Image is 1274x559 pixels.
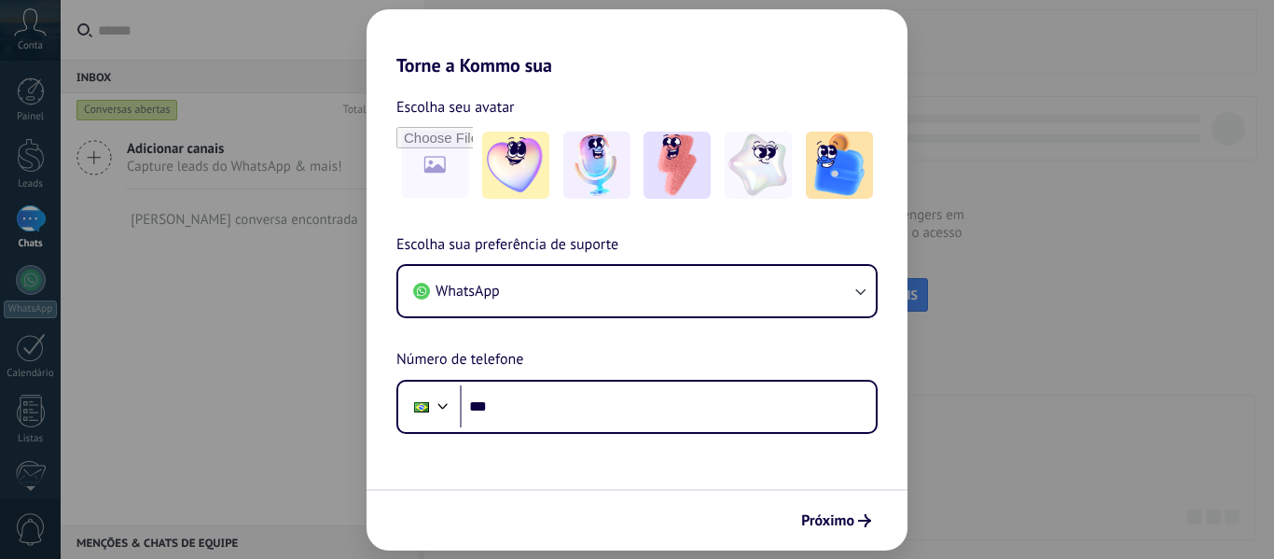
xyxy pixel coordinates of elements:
[436,282,500,300] span: WhatsApp
[398,266,876,316] button: WhatsApp
[801,514,854,527] span: Próximo
[644,132,711,199] img: -3.jpeg
[367,9,907,77] h2: Torne a Kommo sua
[396,348,523,372] span: Número de telefone
[793,505,879,537] button: Próximo
[725,132,792,199] img: -4.jpeg
[806,132,873,199] img: -5.jpeg
[563,132,630,199] img: -2.jpeg
[482,132,549,199] img: -1.jpeg
[396,95,515,119] span: Escolha seu avatar
[396,233,618,258] span: Escolha sua preferência de suporte
[404,387,439,426] div: Brazil: + 55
